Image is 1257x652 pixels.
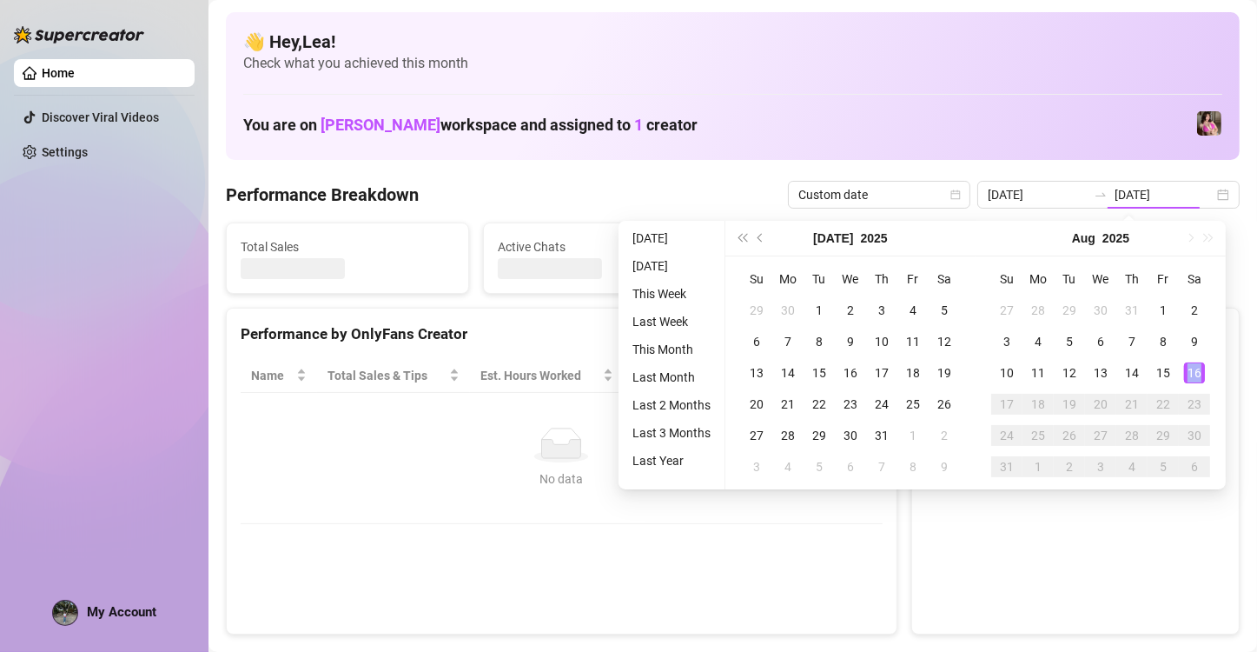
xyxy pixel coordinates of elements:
th: Chat Conversion [739,359,882,393]
span: Custom date [798,182,960,208]
div: No data [258,469,865,489]
a: Home [42,66,75,80]
div: Performance by OnlyFans Creator [241,323,883,346]
h4: Performance Breakdown [226,183,419,207]
span: Chat Conversion [750,366,857,385]
th: Total Sales & Tips [317,359,470,393]
h4: 👋 Hey, Lea ! [243,30,1222,54]
th: Name [241,359,317,393]
span: Messages Sent [755,237,969,256]
img: logo-BBDzfeDw.svg [14,26,144,43]
a: Settings [42,145,88,159]
span: Total Sales [241,237,454,256]
span: Sales / Hour [634,366,716,385]
span: Total Sales & Tips [327,366,446,385]
div: Sales by OnlyFans Creator [926,323,1225,346]
span: [PERSON_NAME] [321,116,440,134]
input: Start date [988,185,1087,204]
span: Name [251,366,293,385]
a: Discover Viral Videos [42,110,159,124]
span: swap-right [1094,188,1108,202]
h1: You are on workspace and assigned to creator [243,116,698,135]
span: calendar [950,190,961,200]
span: to [1094,188,1108,202]
th: Sales / Hour [624,359,740,393]
img: ACg8ocLY_mowUiiko4FbOnsiZNw2QgBo5E1iwE8L6I5D89VSD6Yjp0c=s96-c [53,601,77,625]
span: Check what you achieved this month [243,54,1222,73]
span: Active Chats [498,237,711,256]
span: 1 [634,116,643,134]
div: Est. Hours Worked [480,366,599,385]
input: End date [1115,185,1214,204]
span: My Account [87,604,156,620]
img: Nanner [1197,111,1221,136]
